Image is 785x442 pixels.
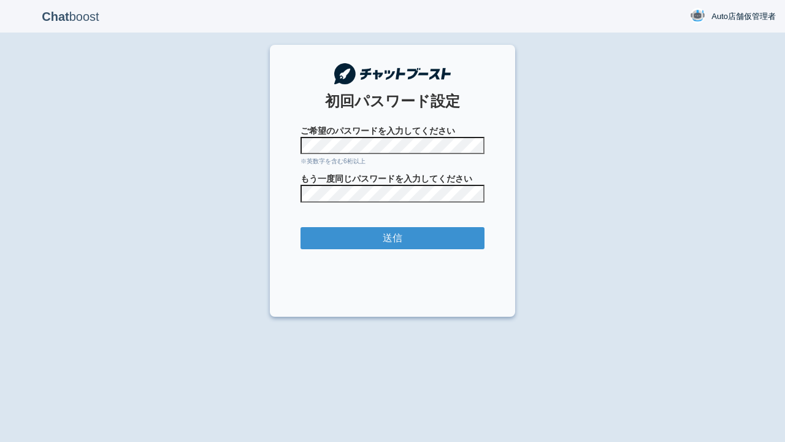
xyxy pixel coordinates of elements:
[9,1,132,32] p: boost
[301,125,484,137] span: ご希望のパスワードを入力してください
[301,173,484,185] span: もう一度同じパスワードを入力してください
[301,91,484,112] div: 初回パスワード設定
[301,227,484,250] input: 送信
[690,8,705,23] img: User Image
[334,63,451,85] img: チャットブースト
[711,10,776,23] span: Auto店舗仮管理者
[301,157,484,166] div: ※英数字を含む6桁以上
[42,10,69,23] b: Chat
